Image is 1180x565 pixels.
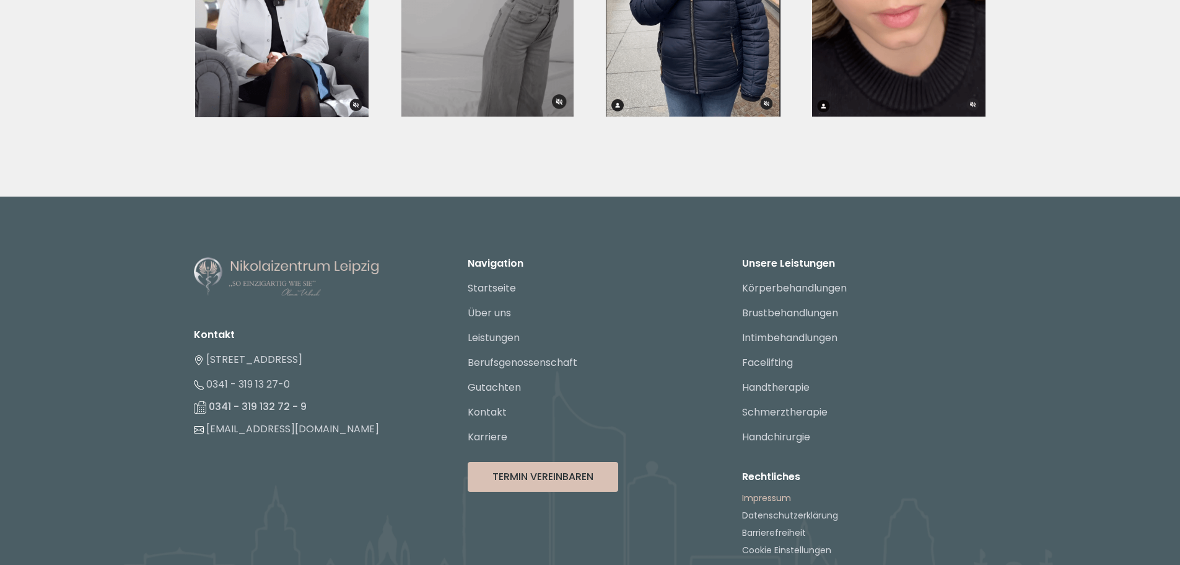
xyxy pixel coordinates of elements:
a: Körperbehandlungen [742,281,847,295]
a: Handtherapie [742,380,810,394]
a: 0341 - 319 13 27-0 [194,377,290,391]
li: Kontakt [194,327,439,342]
a: Handchirurgie [742,430,810,444]
button: Cookie Einstellungen [742,544,831,556]
a: Kontakt [468,405,507,419]
a: Brustbehandlungen [742,306,838,320]
p: Unsere Leistungen [742,256,987,271]
a: Berufsgenossenschaft [468,355,577,370]
p: Navigation [468,256,712,271]
li: 0341 - 319 132 72 - 9 [194,397,439,417]
a: [EMAIL_ADDRESS][DOMAIN_NAME] [194,422,379,436]
a: Gutachten [468,380,521,394]
a: Über uns [468,306,511,320]
button: Termin Vereinbaren [468,462,618,492]
a: Datenschutzerklärung [742,509,838,522]
a: Intimbehandlungen [742,331,837,345]
a: Barrierefreiheit [742,527,806,539]
img: Nikolaizentrum Leipzig - Logo [194,256,380,298]
p: Rechtliches [742,469,987,484]
a: Karriere [468,430,507,444]
a: Schmerztherapie [742,405,828,419]
a: Impressum [742,492,791,504]
a: [STREET_ADDRESS] [194,352,302,367]
a: Facelifting [742,355,793,370]
a: Leistungen [468,331,520,345]
a: Startseite [468,281,516,295]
